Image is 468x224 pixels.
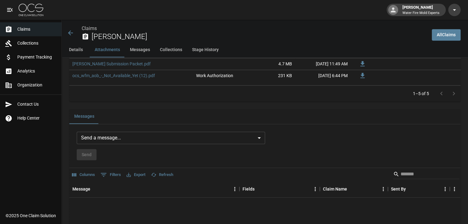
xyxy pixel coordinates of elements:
a: Claims [82,25,97,31]
div: Claim Name [320,180,388,198]
span: Analytics [17,68,57,74]
div: Fields [243,180,255,198]
button: Stage History [187,42,224,57]
button: Messages [125,42,155,57]
button: open drawer [4,4,16,16]
div: Claim Name [323,180,347,198]
button: Show filters [99,170,122,180]
div: anchor tabs [62,42,468,57]
div: Work Authorization [196,72,233,79]
p: Water Fire Mold Experts [402,11,440,16]
a: ocs_wfm_aob_-_Not_Available_Yet (12).pdf [72,72,155,79]
div: Sent By [391,180,406,198]
button: Refresh [149,170,175,180]
img: ocs-logo-white-transparent.png [19,4,43,16]
div: [DATE] 11:49 AM [295,58,351,70]
button: Details [62,42,90,57]
span: Collections [17,40,57,46]
span: Claims [17,26,57,33]
div: Send a message... [77,132,265,144]
button: Attachments [90,42,125,57]
div: Search [393,169,459,180]
button: Menu [440,184,450,194]
button: Sort [255,185,263,193]
button: Sort [347,185,356,193]
h2: [PERSON_NAME] [92,32,427,41]
span: Payment Tracking [17,54,57,60]
div: Message [69,180,239,198]
a: AllClaims [432,29,461,41]
button: Select columns [71,170,97,180]
button: Collections [155,42,187,57]
button: Messages [69,109,99,124]
div: [DATE] 6:44 PM [295,70,351,82]
div: Sent By [388,180,450,198]
button: Export [125,170,147,180]
button: Menu [450,184,459,194]
button: Menu [230,184,239,194]
button: Sort [406,185,414,193]
div: [PERSON_NAME] [400,4,442,15]
button: Menu [379,184,388,194]
span: Contact Us [17,101,57,108]
div: 4.7 MB [249,58,295,70]
div: Fields [239,180,320,198]
button: Menu [311,184,320,194]
div: © 2025 One Claim Solution [6,213,56,219]
div: related-list tabs [69,109,461,124]
a: [PERSON_NAME] Submission Packet.pdf [72,61,151,67]
span: Organization [17,82,57,88]
div: 231 KB [249,70,295,82]
span: Help Center [17,115,57,121]
div: Message [72,180,90,198]
button: Sort [90,185,99,193]
p: 1–5 of 5 [413,90,429,97]
nav: breadcrumb [82,25,427,32]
